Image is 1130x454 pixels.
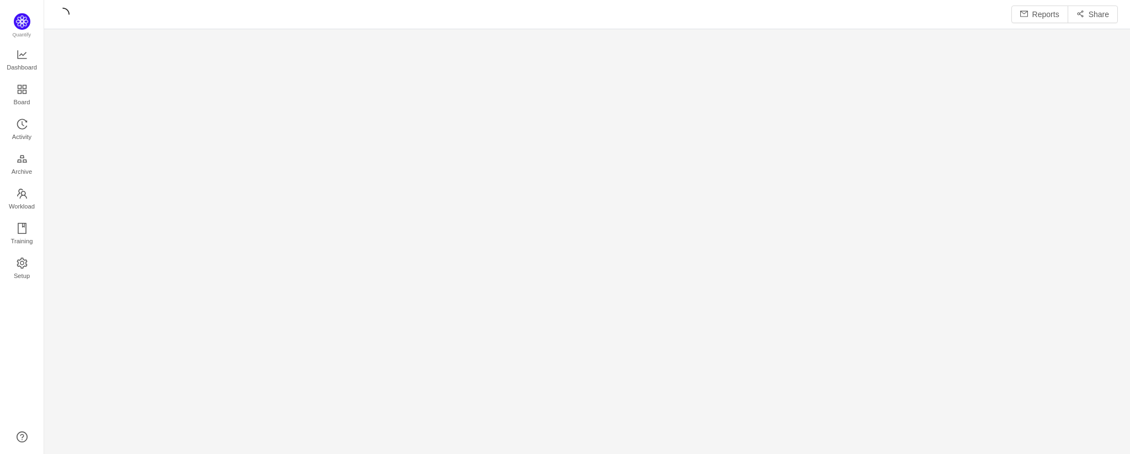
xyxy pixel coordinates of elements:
span: Dashboard [7,56,37,78]
span: Workload [9,195,35,217]
a: Dashboard [17,50,28,72]
i: icon: appstore [17,84,28,95]
a: Board [17,84,28,106]
i: icon: loading [56,8,70,21]
button: icon: mailReports [1011,6,1068,23]
span: Archive [12,161,32,183]
a: Training [17,223,28,245]
i: icon: history [17,119,28,130]
span: Training [10,230,33,252]
a: Archive [17,154,28,176]
span: Activity [12,126,31,148]
button: icon: share-altShare [1068,6,1118,23]
i: icon: line-chart [17,49,28,60]
a: Activity [17,119,28,141]
span: Setup [14,265,30,287]
img: Quantify [14,13,30,30]
i: icon: gold [17,153,28,164]
i: icon: setting [17,258,28,269]
i: icon: book [17,223,28,234]
a: Setup [17,258,28,280]
a: icon: question-circle [17,431,28,442]
span: Board [14,91,30,113]
a: Workload [17,189,28,211]
span: Quantify [13,32,31,38]
i: icon: team [17,188,28,199]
